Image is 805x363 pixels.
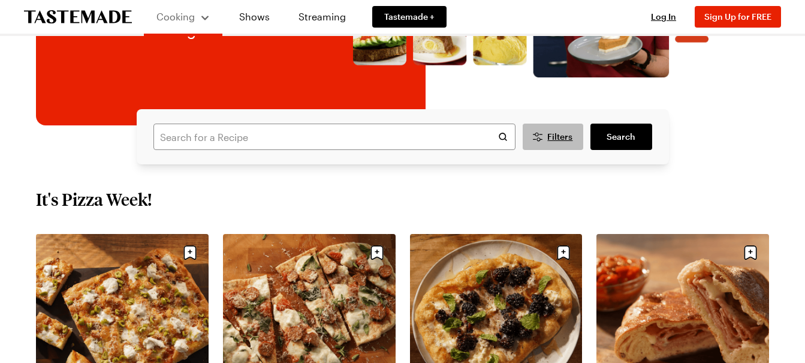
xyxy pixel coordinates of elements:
[156,11,195,22] span: Cooking
[739,241,762,264] button: Save recipe
[366,241,388,264] button: Save recipe
[36,188,152,210] h2: It's Pizza Week!
[547,131,572,143] span: Filters
[384,11,435,23] span: Tastemade +
[607,131,635,143] span: Search
[552,241,575,264] button: Save recipe
[640,11,688,23] button: Log In
[179,241,201,264] button: Save recipe
[523,124,584,150] button: Desktop filters
[590,124,652,150] a: filters
[372,6,447,28] a: Tastemade +
[156,5,210,29] button: Cooking
[153,124,515,150] input: Search for a Recipe
[651,11,676,22] span: Log In
[24,10,132,24] a: To Tastemade Home Page
[695,6,781,28] button: Sign Up for FREE
[704,11,771,22] span: Sign Up for FREE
